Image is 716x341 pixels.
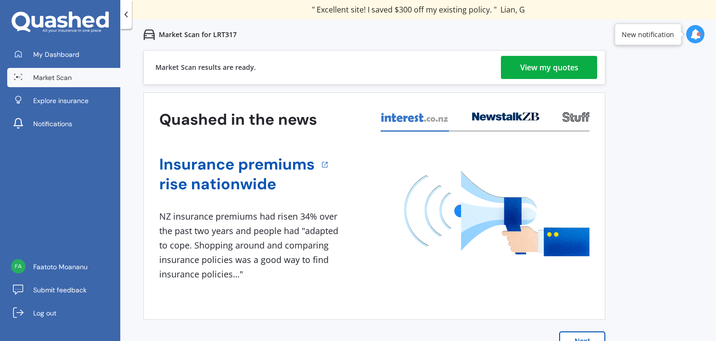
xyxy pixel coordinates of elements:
a: Notifications [7,114,120,133]
div: View my quotes [520,56,578,79]
img: 0e1ee6104c4e0377ca4e2fd785141274 [11,259,26,274]
a: rise nationwide [159,174,315,194]
a: Log out [7,303,120,323]
span: Market Scan [33,73,72,82]
a: Explore insurance [7,91,120,110]
span: Submit feedback [33,285,87,295]
span: Log out [33,308,56,318]
span: Explore insurance [33,96,89,105]
a: Market Scan [7,68,120,87]
img: car.f15378c7a67c060ca3f3.svg [143,29,155,40]
img: media image [404,171,589,256]
a: Submit feedback [7,280,120,300]
a: Insurance premiums [159,155,315,174]
div: NZ insurance premiums had risen 34% over the past two years and people had "adapted to cope. Shop... [159,210,342,281]
div: Market Scan results are ready. [155,51,256,84]
span: My Dashboard [33,50,79,59]
span: Notifications [33,119,72,129]
p: Market Scan for LRT317 [159,30,237,39]
div: New notification [622,29,674,39]
span: Faatoto Moananu [33,262,88,272]
h3: Quashed in the news [159,110,317,130]
a: View my quotes [501,56,597,79]
a: My Dashboard [7,45,120,64]
a: Faatoto Moananu [7,257,120,276]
